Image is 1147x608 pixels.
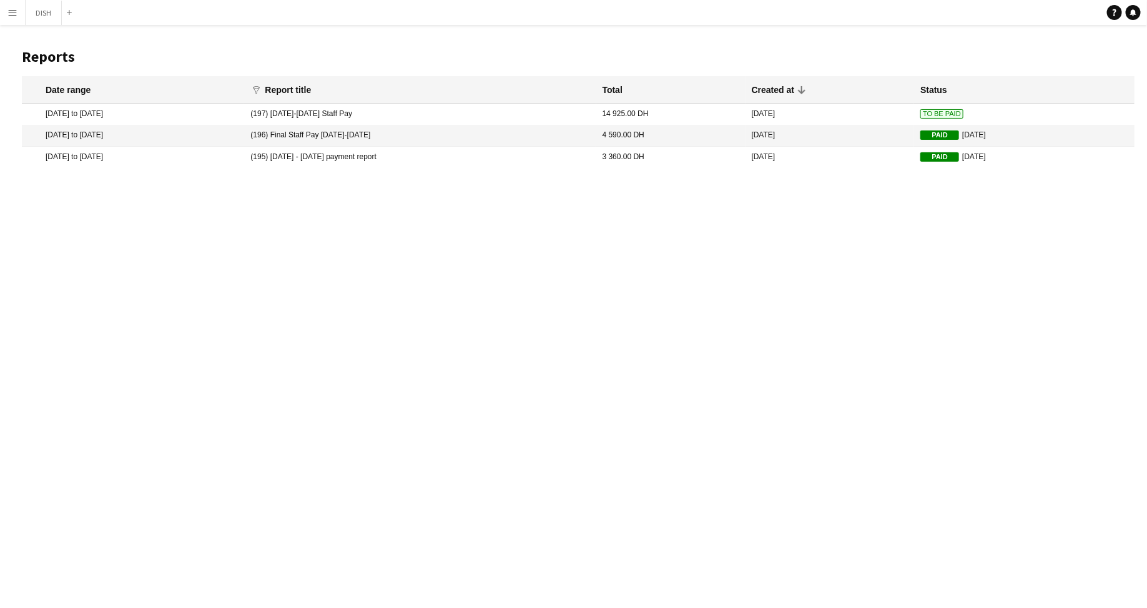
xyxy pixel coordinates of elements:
div: Report title [265,84,311,96]
div: Report title [265,84,322,96]
mat-cell: [DATE] to [DATE] [22,125,244,147]
mat-cell: [DATE] [746,147,915,168]
div: Date range [46,84,91,96]
mat-cell: (195) [DATE] - [DATE] payment report [244,147,596,168]
div: Total [603,84,623,96]
div: Status [920,84,947,96]
mat-cell: [DATE] [914,125,1135,147]
mat-cell: [DATE] to [DATE] [22,147,244,168]
div: Created at [752,84,805,96]
mat-cell: [DATE] [746,104,915,125]
mat-cell: (197) [DATE]-[DATE] Staff Pay [244,104,596,125]
mat-cell: 14 925.00 DH [596,104,746,125]
mat-cell: [DATE] to [DATE] [22,104,244,125]
span: Paid [920,152,959,162]
mat-cell: 4 590.00 DH [596,125,746,147]
mat-cell: [DATE] [746,125,915,147]
span: To Be Paid [920,109,963,119]
span: Paid [920,130,959,140]
mat-cell: [DATE] [914,147,1135,168]
button: DISH [26,1,62,25]
mat-cell: (196) Final Staff Pay [DATE]-[DATE] [244,125,596,147]
mat-cell: 3 360.00 DH [596,147,746,168]
div: Created at [752,84,794,96]
h1: Reports [22,47,1135,66]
